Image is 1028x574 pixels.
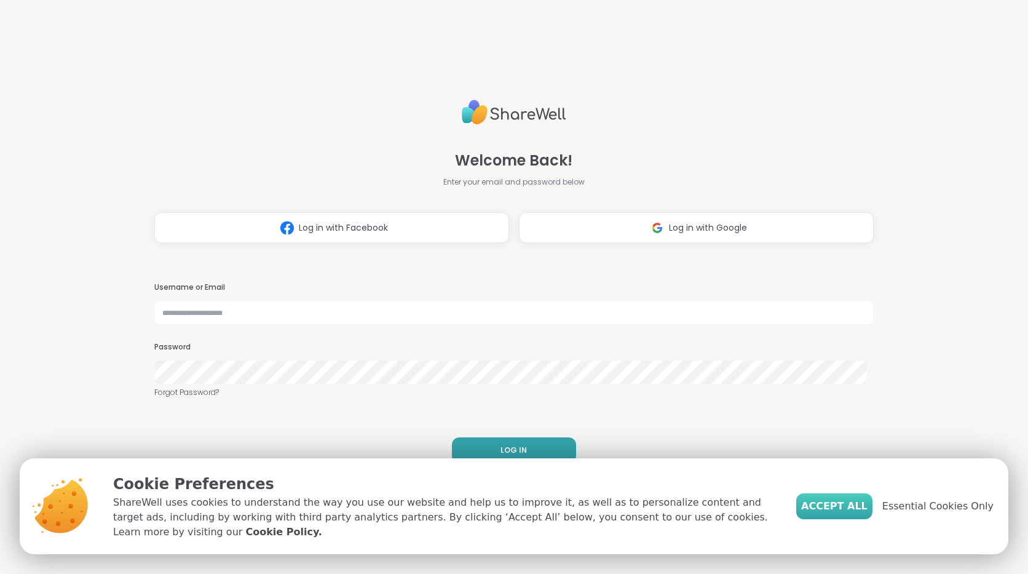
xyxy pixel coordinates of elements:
[113,473,777,495] p: Cookie Preferences
[154,342,874,353] h3: Password
[275,217,299,239] img: ShareWell Logomark
[669,221,747,234] span: Log in with Google
[113,495,777,540] p: ShareWell uses cookies to understand the way you use our website and help us to improve it, as we...
[796,493,872,519] button: Accept All
[462,95,566,130] img: ShareWell Logo
[245,525,322,540] a: Cookie Policy.
[452,437,576,463] button: LOG IN
[882,499,994,514] span: Essential Cookies Only
[500,445,527,456] span: LOG IN
[299,221,388,234] span: Log in with Facebook
[154,282,874,293] h3: Username or Email
[801,499,868,514] span: Accept All
[455,149,572,172] span: Welcome Back!
[154,212,509,243] button: Log in with Facebook
[519,212,874,243] button: Log in with Google
[154,387,874,398] a: Forgot Password?
[646,217,669,239] img: ShareWell Logomark
[443,177,585,188] span: Enter your email and password below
